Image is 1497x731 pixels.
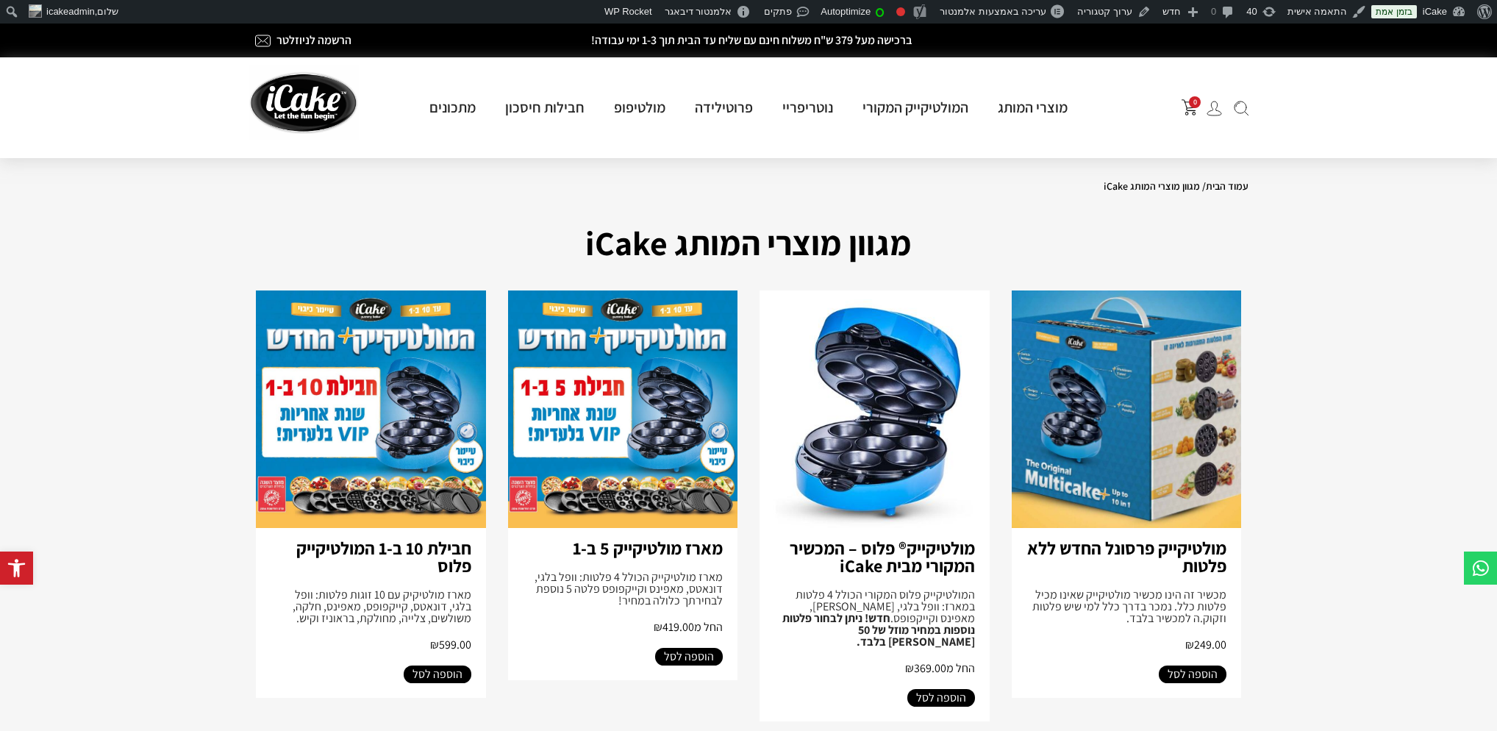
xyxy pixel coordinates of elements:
div: מכשיר זה הינו מכשיר מולטיקייק שאינו מכיל פלטות כלל. נמכר בדרך כלל למי שיש פלטות וזקוק.ה למכשיר בלבד. [1026,589,1227,624]
a: הוספה לסל [404,666,471,683]
span: 249.00 [1185,637,1226,652]
a: הרשמה לניוזלטר [276,32,351,48]
a: חבילת 10 ב-1 המולטיקייק פלוס [296,536,471,577]
a: מוצרי המותג [983,98,1082,117]
span: ₪ [430,637,439,652]
span: icakeadmin [46,6,95,17]
div: המולטיקייק פלוס המקורי הכולל 4 פלטות במארז: וופל בלגי, [PERSON_NAME], מאפינס וקייקפופס. [774,589,975,648]
span: ₪ [905,660,914,676]
span: עריכה באמצעות אלמנטור [940,6,1046,17]
span: ₪ [1185,637,1194,652]
a: נוטריפריי [768,98,848,117]
span: 369.00 [905,660,946,676]
h2: החל מ [523,621,724,633]
a: פרוטילידה [680,98,768,117]
a: חבילות חיסכון [490,98,599,117]
div: דרוש שיפור [896,7,905,16]
a: הוספה לסל [907,689,975,707]
button: פתח עגלת קניות צדדית [1182,99,1198,115]
span: 419.00 [654,619,694,635]
span: 0 [1189,96,1201,108]
strong: חדש! ניתן לבחור פלטות נוספות במחיר מוזל של 50 [PERSON_NAME] בלבד. [782,610,975,649]
span: הוספה לסל [412,666,462,683]
span: הוספה לסל [664,648,714,666]
h2: ברכישה מעל 379 ש"ח משלוח חינם עם שליח עד הבית תוך 1-3 ימי עבודה! [465,35,1038,46]
img: shopping-cart.png [1182,99,1198,115]
span: ₪ [654,619,662,635]
a: בזמן אמת [1371,5,1416,18]
h2: החל מ [774,663,975,674]
div: מארז מולטיקייק הכולל 4 פלטות: וופל בלגי, דונאטס, מאפינס וקייקפופס פלטה 5 נוספת לבחירתך כלולה במחיר! [523,571,724,607]
a: מולטיפופ [599,98,680,117]
a: מתכונים [415,98,490,117]
a: מולטיקייק® פלוס – המכשיר המקורי מבית iCake [790,536,975,577]
a: הוספה לסל [1159,666,1226,683]
h1: מגוון מוצרי המותג iCake [249,217,1248,268]
nav: Breadcrumb [249,180,1248,192]
a: מולטיקייק פרסונל החדש ללא פלטות [1027,536,1226,577]
a: עמוד הבית [1206,179,1248,193]
span: הוספה לסל [916,689,966,707]
span: 599.00 [430,637,471,652]
a: המולטיקייק המקורי [848,98,983,117]
a: הוספה לסל [655,648,723,666]
a: מארז מולטיקייק 5 ב-1 [573,536,723,560]
span: הוספה לסל [1168,666,1218,683]
div: מארז מולטיקיק עם 10 זוגות פלטות: וופל בלגי, דונאטס, קייקפופס, מאפינס, חלקה, משולשים, צלייה, מחולק... [271,589,471,624]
